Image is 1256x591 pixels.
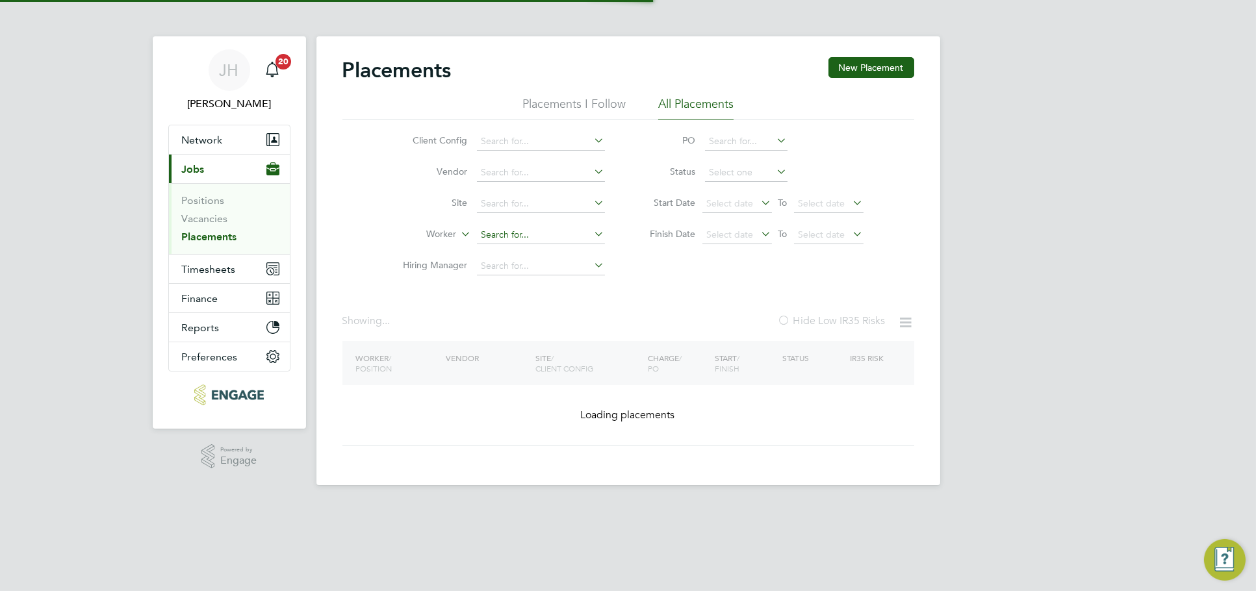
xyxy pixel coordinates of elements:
[522,96,626,119] li: Placements I Follow
[182,163,205,175] span: Jobs
[169,342,290,371] button: Preferences
[393,197,468,208] label: Site
[182,212,228,225] a: Vacancies
[220,455,257,466] span: Engage
[169,125,290,154] button: Network
[182,134,223,146] span: Network
[477,132,605,151] input: Search for...
[477,226,605,244] input: Search for...
[342,314,393,328] div: Showing
[169,155,290,183] button: Jobs
[169,284,290,312] button: Finance
[705,164,788,182] input: Select one
[259,49,285,91] a: 20
[182,351,238,363] span: Preferences
[182,292,218,305] span: Finance
[169,313,290,342] button: Reports
[637,134,696,146] label: PO
[477,164,605,182] input: Search for...
[707,229,754,240] span: Select date
[168,49,290,112] a: JH[PERSON_NAME]
[637,197,696,208] label: Start Date
[707,197,754,209] span: Select date
[383,314,391,327] span: ...
[799,229,845,240] span: Select date
[201,444,257,469] a: Powered byEngage
[778,314,886,327] label: Hide Low IR35 Risks
[775,225,791,242] span: To
[393,166,468,177] label: Vendor
[637,166,696,177] label: Status
[169,183,290,254] div: Jobs
[169,255,290,283] button: Timesheets
[220,444,257,455] span: Powered by
[342,57,452,83] h2: Placements
[168,96,290,112] span: Jess Hogan
[799,197,845,209] span: Select date
[182,263,236,275] span: Timesheets
[393,259,468,271] label: Hiring Manager
[153,36,306,429] nav: Main navigation
[194,384,264,405] img: pcrnet-logo-retina.png
[828,57,914,78] button: New Placement
[477,257,605,275] input: Search for...
[393,134,468,146] label: Client Config
[168,384,290,405] a: Go to home page
[276,54,291,69] span: 20
[658,96,734,119] li: All Placements
[477,195,605,213] input: Search for...
[1204,539,1246,581] button: Engage Resource Center
[182,231,237,243] a: Placements
[775,194,791,211] span: To
[637,228,696,240] label: Finish Date
[220,62,239,79] span: JH
[182,194,225,207] a: Positions
[705,132,788,151] input: Search for...
[182,321,220,334] span: Reports
[382,228,457,241] label: Worker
